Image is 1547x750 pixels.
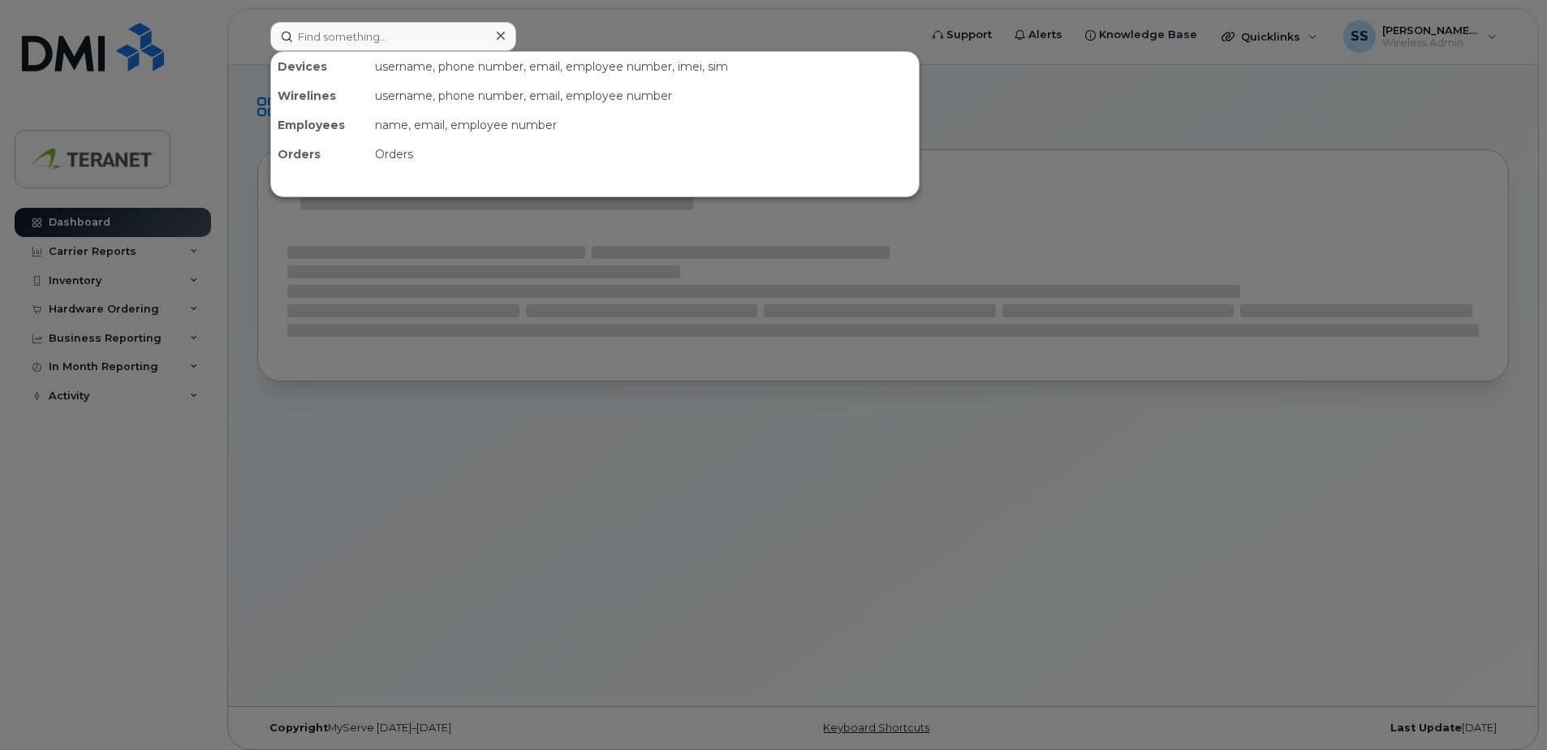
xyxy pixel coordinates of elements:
[368,110,919,140] div: name, email, employee number
[368,140,919,169] div: Orders
[271,81,368,110] div: Wirelines
[368,52,919,81] div: username, phone number, email, employee number, imei, sim
[271,140,368,169] div: Orders
[271,52,368,81] div: Devices
[271,110,368,140] div: Employees
[368,81,919,110] div: username, phone number, email, employee number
